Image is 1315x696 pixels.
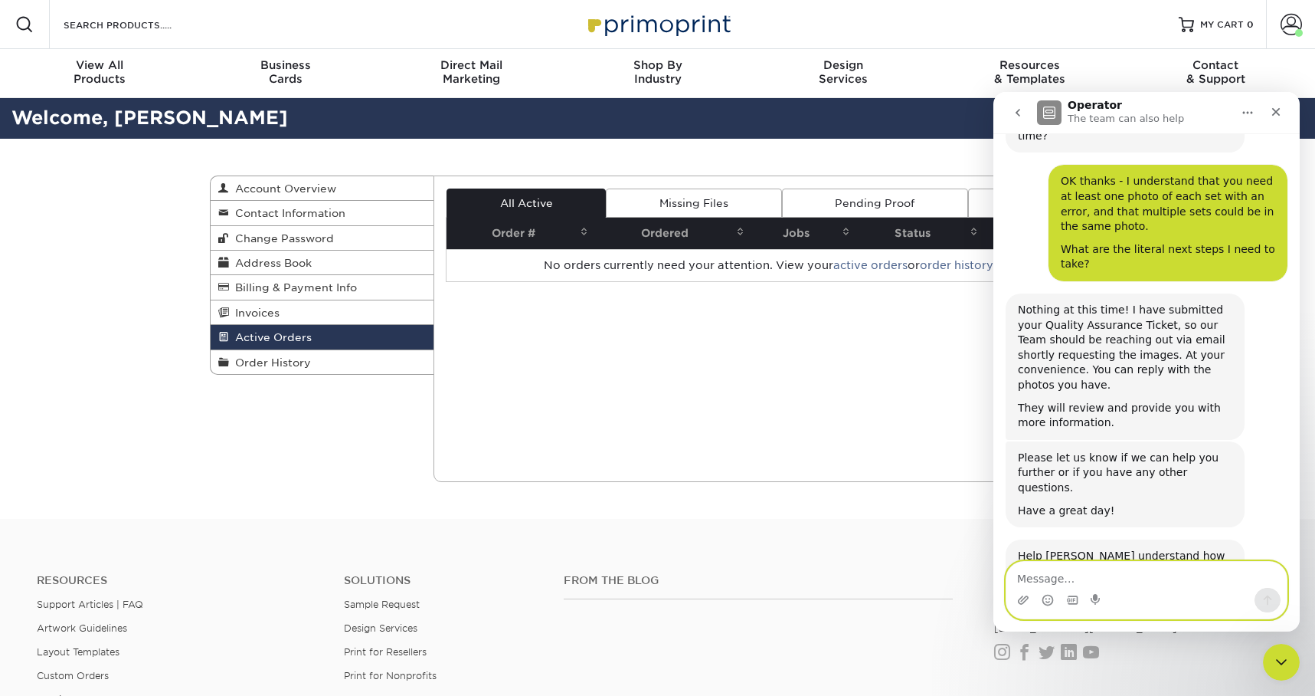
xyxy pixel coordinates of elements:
[211,350,434,374] a: Order History
[606,189,781,218] a: Missing Files
[229,232,334,245] span: Change Password
[229,257,312,269] span: Address Book
[211,325,434,350] a: Active Orders
[833,259,908,271] a: active orders
[983,218,1092,249] th: Total
[378,58,564,86] div: Marketing
[378,58,564,72] span: Direct Mail
[378,49,564,98] a: Direct MailMarketing
[7,58,193,86] div: Products
[564,49,751,98] a: Shop ByIndustry
[993,92,1300,632] iframe: Intercom live chat
[229,356,311,369] span: Order History
[62,15,211,34] input: SEARCH PRODUCTS.....
[192,58,378,72] span: Business
[211,275,434,300] a: Billing & Payment Info
[1200,18,1244,31] span: MY CART
[192,58,378,86] div: Cards
[7,58,193,72] span: View All
[229,331,312,343] span: Active Orders
[344,599,420,610] a: Sample Request
[1123,58,1309,72] span: Contact
[937,58,1123,72] span: Resources
[581,8,734,41] img: Primoprint
[751,49,937,98] a: DesignServices
[229,182,336,195] span: Account Overview
[344,646,427,658] a: Print for Resellers
[447,249,1093,281] td: No orders currently need your attention. View your or .
[564,574,953,587] h4: From the Blog
[937,58,1123,86] div: & Templates
[564,58,751,86] div: Industry
[564,58,751,72] span: Shop By
[1247,19,1254,30] span: 0
[229,281,357,294] span: Billing & Payment Info
[447,189,606,218] a: All Active
[344,574,541,587] h4: Solutions
[211,300,434,325] a: Invoices
[937,49,1123,98] a: Resources& Templates
[1123,49,1309,98] a: Contact& Support
[344,670,437,681] a: Print for Nonprofits
[782,189,968,218] a: Pending Proof
[37,599,143,610] a: Support Articles | FAQ
[7,49,193,98] a: View AllProducts
[229,207,345,219] span: Contact Information
[855,218,983,249] th: Status
[1263,644,1300,681] iframe: Intercom live chat
[211,251,434,275] a: Address Book
[211,226,434,251] a: Change Password
[968,189,1092,218] a: QA
[211,201,434,225] a: Contact Information
[344,622,417,634] a: Design Services
[751,58,937,86] div: Services
[751,58,937,72] span: Design
[211,176,434,201] a: Account Overview
[447,218,593,249] th: Order #
[1123,58,1309,86] div: & Support
[920,259,993,271] a: order history
[37,574,321,587] h4: Resources
[749,218,855,249] th: Jobs
[593,218,749,249] th: Ordered
[229,307,280,319] span: Invoices
[192,49,378,98] a: BusinessCards
[37,622,127,634] a: Artwork Guidelines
